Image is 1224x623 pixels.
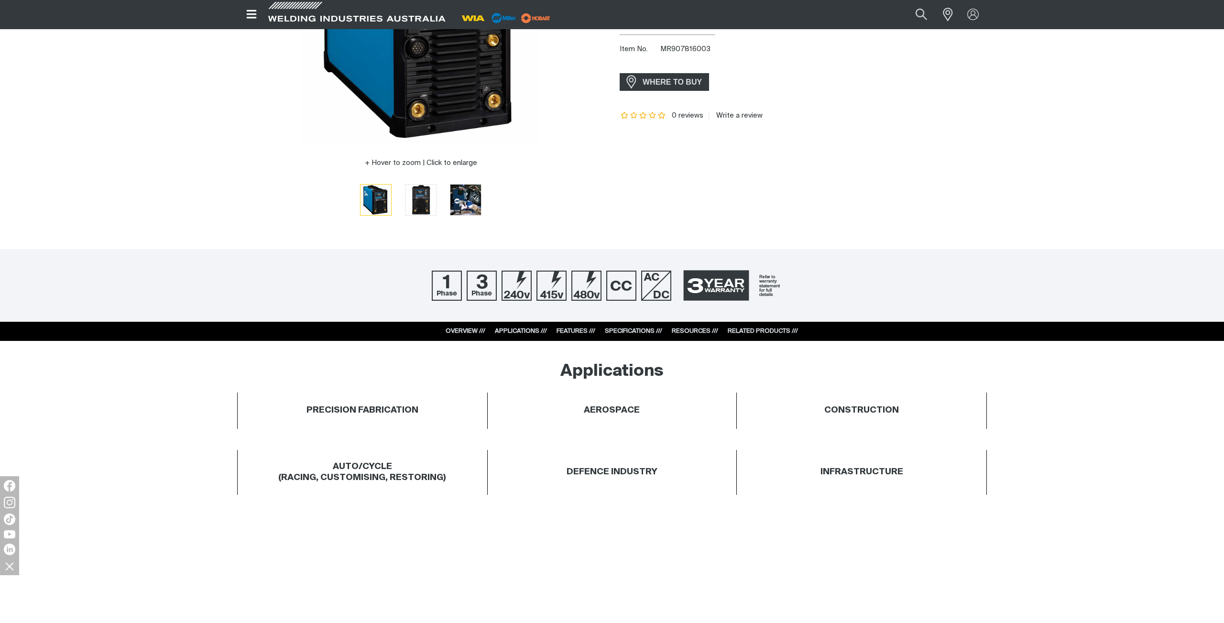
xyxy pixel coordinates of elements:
span: 0 reviews [672,112,703,119]
span: Item No. [620,44,658,55]
img: Dynasty 210 [405,185,436,215]
img: Facebook [4,480,15,492]
span: Rating: {0} [620,112,667,119]
img: 240 V [502,271,532,301]
a: miller [518,14,553,22]
img: 415 V [536,271,567,301]
h2: Applications [560,361,664,382]
span: MR907816003 [660,45,710,53]
img: CC [606,271,636,301]
a: Write a review [709,111,763,120]
h4: INFRASTRUCTURE [820,467,903,478]
img: TikTok [4,514,15,525]
img: Instagram [4,497,15,508]
a: 3 Year Warranty [676,266,793,305]
img: AC/DC [641,271,671,301]
h4: AUTO/CYCLE (RACING, CUSTOMISING, RESTORING) [278,461,446,483]
img: Dynasty 210 [361,185,391,215]
button: Hover to zoom | Click to enlarge [359,157,483,169]
a: RELATED PRODUCTS /// [728,328,798,334]
button: Go to slide 2 [405,184,437,216]
img: Three Phase [467,271,497,301]
span: WHERE TO BUY [636,75,708,90]
input: Product name or item number... [893,4,938,25]
img: Single Phase [432,271,462,301]
img: Dynasty 210 [450,185,481,215]
img: miller [518,11,553,25]
h4: DEFENCE INDUSTRY [567,467,657,478]
img: LinkedIn [4,544,15,555]
a: APPLICATIONS /// [495,328,547,334]
button: Go to slide 1 [360,184,392,216]
img: 480 V [571,271,601,301]
h4: PRECISION FABRICATION [306,405,418,416]
a: WHERE TO BUY [620,73,709,91]
a: RESOURCES /// [672,328,718,334]
a: FEATURES /// [557,328,595,334]
h4: CONSTRUCTION [824,405,899,416]
a: SPECIFICATIONS /// [605,328,662,334]
button: Go to slide 3 [450,184,481,216]
img: YouTube [4,530,15,538]
a: OVERVIEW /// [446,328,485,334]
button: Search products [905,4,938,25]
h4: AEROSPACE [584,405,640,416]
img: hide socials [1,558,18,574]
